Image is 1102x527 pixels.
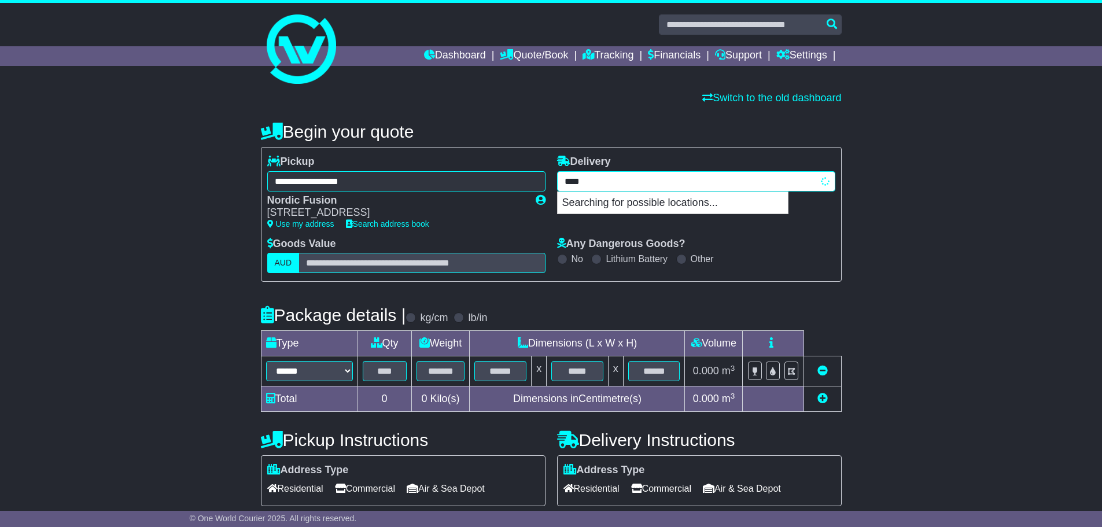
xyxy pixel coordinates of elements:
td: Qty [357,331,411,356]
td: Total [261,386,357,412]
label: No [572,253,583,264]
a: Search address book [346,219,429,229]
label: Other [691,253,714,264]
a: Tracking [583,46,633,66]
span: Air & Sea Depot [407,480,485,497]
label: lb/in [468,312,487,325]
div: Nordic Fusion [267,194,524,207]
label: Any Dangerous Goods? [557,238,685,250]
td: Volume [685,331,743,356]
label: Address Type [563,464,645,477]
label: Delivery [557,156,611,168]
span: 0.000 [693,393,719,404]
span: 0.000 [693,365,719,377]
h4: Pickup Instructions [261,430,546,449]
a: Settings [776,46,827,66]
label: Pickup [267,156,315,168]
span: m [722,365,735,377]
span: m [722,393,735,404]
span: Residential [563,480,620,497]
label: AUD [267,253,300,273]
a: Quote/Book [500,46,568,66]
td: Dimensions in Centimetre(s) [470,386,685,412]
label: Goods Value [267,238,336,250]
td: Dimensions (L x W x H) [470,331,685,356]
div: [STREET_ADDRESS] [267,207,524,219]
td: x [608,356,623,386]
label: Address Type [267,464,349,477]
a: Support [715,46,762,66]
a: Add new item [817,393,828,404]
span: Air & Sea Depot [703,480,781,497]
label: kg/cm [420,312,448,325]
span: Commercial [335,480,395,497]
label: Lithium Battery [606,253,668,264]
h4: Package details | [261,305,406,325]
typeahead: Please provide city [557,171,835,191]
p: Searching for possible locations... [558,192,788,214]
td: Type [261,331,357,356]
a: Dashboard [424,46,486,66]
span: Residential [267,480,323,497]
span: 0 [421,393,427,404]
a: Remove this item [817,365,828,377]
a: Use my address [267,219,334,229]
h4: Delivery Instructions [557,430,842,449]
h4: Begin your quote [261,122,842,141]
td: Kilo(s) [411,386,470,412]
td: 0 [357,386,411,412]
a: Financials [648,46,701,66]
span: Commercial [631,480,691,497]
a: Switch to the old dashboard [702,92,841,104]
td: x [532,356,547,386]
td: Weight [411,331,470,356]
sup: 3 [731,392,735,400]
sup: 3 [731,364,735,373]
span: © One World Courier 2025. All rights reserved. [190,514,357,523]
